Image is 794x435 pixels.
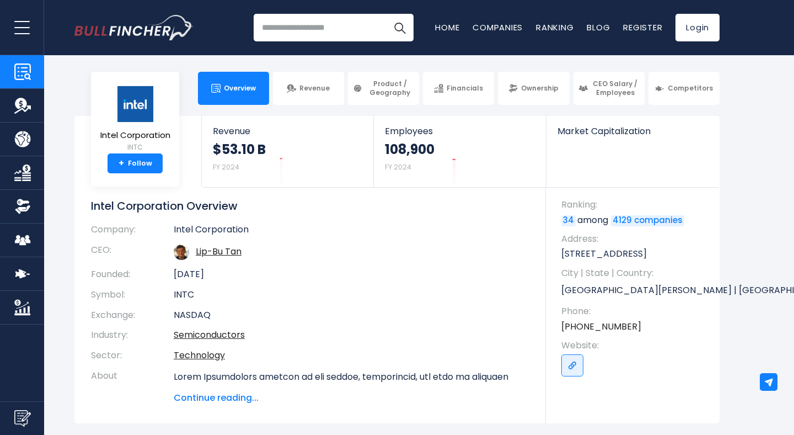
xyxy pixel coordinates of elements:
p: [STREET_ADDRESS] [561,248,709,260]
th: CEO: [91,240,174,264]
th: Industry: [91,325,174,346]
td: NASDAQ [174,305,529,326]
a: Blog [587,22,610,33]
td: Intel Corporation [174,224,529,240]
span: Phone: [561,305,709,317]
a: Go to homepage [74,15,193,40]
span: Revenue [213,126,362,136]
th: Symbol: [91,285,174,305]
a: Intel Corporation INTC [100,85,171,154]
a: Overview [198,72,269,105]
p: [GEOGRAPHIC_DATA][PERSON_NAME] | [GEOGRAPHIC_DATA] | US [561,282,709,299]
span: Website: [561,339,709,352]
a: Ranking [536,22,573,33]
th: Company: [91,224,174,240]
th: About [91,366,174,405]
a: 4129 companies [611,215,684,226]
td: [DATE] [174,264,529,285]
a: Login [675,14,720,41]
th: Founded: [91,264,174,285]
span: Market Capitalization [557,126,707,136]
img: lip-bu-tan.jpg [174,245,189,260]
a: Revenue $53.10 B FY 2024 [202,116,373,187]
img: Bullfincher logo [74,15,194,40]
a: Semiconductors [174,328,245,341]
span: Employees [385,126,534,136]
a: 34 [561,215,576,226]
strong: 108,900 [385,141,434,158]
a: Market Capitalization [546,116,718,155]
a: Home [435,22,459,33]
strong: + [119,158,124,168]
span: Ranking: [561,199,709,211]
span: CEO Salary / Employees [591,79,640,97]
span: Product / Geography [366,79,414,97]
p: among [561,214,709,226]
a: Revenue [273,72,344,105]
a: Go to link [561,354,583,376]
span: Address: [561,233,709,245]
a: Register [623,22,662,33]
span: Financials [447,84,483,93]
strong: $53.10 B [213,141,266,158]
a: +Follow [108,153,163,173]
a: ceo [196,245,242,258]
h1: Intel Corporation Overview [91,199,529,213]
td: INTC [174,285,529,305]
a: CEO Salary / Employees [573,72,645,105]
a: Technology [174,349,225,362]
a: Product / Geography [348,72,419,105]
a: Companies [473,22,523,33]
span: Revenue [299,84,330,93]
span: Ownership [521,84,559,93]
a: Financials [423,72,494,105]
small: INTC [100,142,170,152]
small: FY 2024 [385,162,411,172]
span: Overview [224,84,256,93]
span: Continue reading... [174,391,529,405]
a: Employees 108,900 FY 2024 [374,116,545,187]
th: Exchange: [91,305,174,326]
a: [PHONE_NUMBER] [561,321,641,333]
small: FY 2024 [213,162,239,172]
img: Ownership [14,198,31,215]
button: Search [386,14,414,41]
th: Sector: [91,346,174,366]
a: Competitors [648,72,720,105]
span: Competitors [668,84,713,93]
a: Ownership [498,72,569,105]
span: Intel Corporation [100,131,170,140]
span: City | State | Country: [561,267,709,279]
